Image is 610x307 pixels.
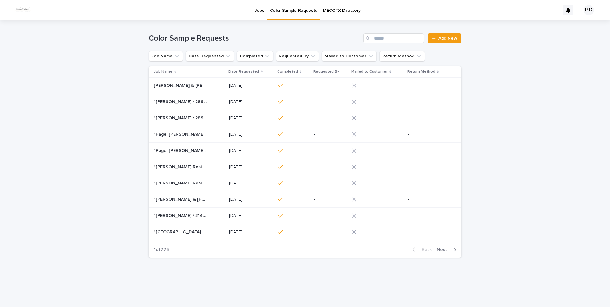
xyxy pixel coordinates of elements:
[13,4,33,17] img: dhEtdSsQReaQtgKTuLrt
[408,132,451,137] p: -
[314,181,347,186] p: -
[229,181,273,186] p: [DATE]
[314,229,347,235] p: -
[149,110,461,126] tr: "[PERSON_NAME] / 2897-01 / 75 / NA-NA / ""[PERSON_NAME] Custom Builders, LLC"" / [PERSON_NAME]""[...
[407,68,435,75] p: Return Method
[322,51,377,61] button: Mailed to Customer
[149,191,461,208] tr: "[PERSON_NAME] & [PERSON_NAME] / / R / 1 / NA-NA / [PERSON_NAME] Restoration Inc. / [GEOGRAPHIC_D...
[408,83,451,88] p: -
[154,212,208,219] p: "Duran / 3147-01 / 79 / NA-NA / ""Keith Wing Custom Builders, LLC"" / Michael Tarantino"
[154,179,208,186] p: "Raglin Residence / 3270-01 / R / 116 / NA-NA / ""Chris Kaiser Builder, Inc."" / Richard Anulewicz"
[276,51,319,61] button: Requested By
[314,197,347,202] p: -
[363,33,424,43] input: Search
[407,247,434,252] button: Back
[154,196,208,202] p: "Gonzalez, Saul & Tracie / / R / 1 / NA-NA / Dwyer Restoration Inc. / CHAD"
[314,213,347,219] p: -
[149,94,461,110] tr: "[PERSON_NAME] / 2897-01 / 75 / NA-NA / ""[PERSON_NAME] Custom Builders, LLC"" / [PERSON_NAME]""[...
[149,78,461,94] tr: [PERSON_NAME] & [PERSON_NAME] / 3063-01 / R / 23 / NA-NA / Individual / [PERSON_NAME][PERSON_NAME...
[186,51,234,61] button: Date Requested
[229,116,273,121] p: [DATE]
[149,208,461,224] tr: "[PERSON_NAME] / 3147-01 / 79 / NA-NA / ""[PERSON_NAME] Custom Builders, LLC"" / [PERSON_NAME]""[...
[277,68,298,75] p: Completed
[229,213,273,219] p: [DATE]
[228,68,259,75] p: Date Requested
[437,247,451,252] span: Next
[313,68,339,75] p: Requested By
[149,143,461,159] tr: "Page, [PERSON_NAME] & [PERSON_NAME] / 3082-01 / R / 9 / NA-NA / ""[PERSON_NAME] Custom Works, LL...
[408,116,451,121] p: -
[149,224,461,240] tr: "[GEOGRAPHIC_DATA] SPEC / 3024-01 / 35 / NA-NA / ""[PERSON_NAME] Custom Builders, LLC"" / [PERSON...
[149,159,461,175] tr: "[PERSON_NAME] Residence / 3270-01 / R / 116 / NA-NA / ""[PERSON_NAME] Builder, Inc."" / [PERSON_...
[418,247,432,252] span: Back
[314,83,347,88] p: -
[314,132,347,137] p: -
[149,242,174,258] p: 1 of 776
[314,99,347,105] p: -
[408,197,451,202] p: -
[154,163,208,170] p: "Raglin Residence / 3270-01 / R / 116 / NA-NA / ""Chris Kaiser Builder, Inc."" / Richard Anulewicz"
[584,5,594,15] div: PD
[408,181,451,186] p: -
[229,83,273,88] p: [DATE]
[229,164,273,170] p: [DATE]
[229,99,273,105] p: [DATE]
[438,36,457,41] span: Add New
[434,247,461,252] button: Next
[408,99,451,105] p: -
[229,148,273,153] p: [DATE]
[149,175,461,191] tr: "[PERSON_NAME] Residence / 3270-01 / R / 116 / NA-NA / ""[PERSON_NAME] Builder, Inc."" / [PERSON_...
[408,148,451,153] p: -
[149,51,183,61] button: Job Name
[229,197,273,202] p: [DATE]
[314,164,347,170] p: -
[154,228,208,235] p: "110 CYPRESS COVE SPEC / 3024-01 / 35 / NA-NA / ""Keith Wing Custom Builders, LLC"" / Michael Tar...
[149,34,361,43] h1: Color Sample Requests
[314,148,347,153] p: -
[408,213,451,219] p: -
[154,147,208,153] p: "Page, Bob & Laura / 3082-01 / R / 9 / NA-NA / ""Ayres Custom Works, LLC"" / CHAD", "Page, Bob & ...
[237,51,273,61] button: Completed
[428,33,461,43] a: Add New
[154,68,173,75] p: Job Name
[229,229,273,235] p: [DATE]
[154,114,208,121] p: "SLAUGHTER / 2897-01 / 75 / NA-NA / ""Keith Wing Custom Builders, LLC"" / Michael Tarantino"
[408,164,451,170] p: -
[149,126,461,143] tr: "Page, [PERSON_NAME] & [PERSON_NAME] / 3082-01 / R / 9 / NA-NA / ""[PERSON_NAME] Custom Works, LL...
[154,82,208,88] p: Rodriguez Javier & Denise / 3063-01 / R / 23 / NA-NA / Individual / Richard Anulewicz
[154,131,208,137] p: "Page, Bob & Laura / 3082-01 / R / 9 / NA-NA / ""Ayres Custom Works, LLC"" / CHAD", "Page, Bob & ...
[154,98,208,105] p: "SLAUGHTER / 2897-01 / 75 / NA-NA / ""Keith Wing Custom Builders, LLC"" / Michael Tarantino"
[314,116,347,121] p: -
[229,132,273,137] p: [DATE]
[408,229,451,235] p: -
[351,68,388,75] p: Mailed to Customer
[379,51,425,61] button: Return Method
